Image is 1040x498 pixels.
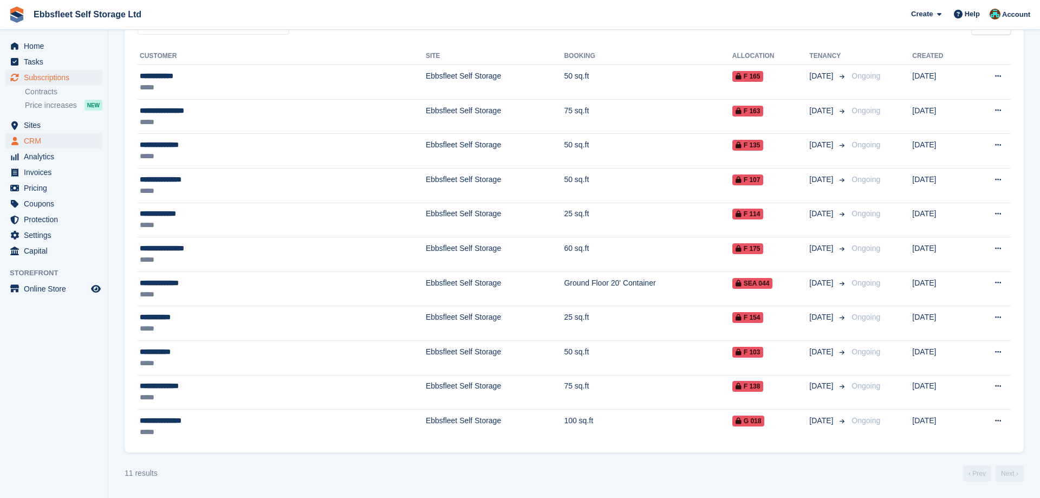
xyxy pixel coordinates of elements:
[851,347,880,356] span: Ongoing
[564,65,732,100] td: 50 sq.ft
[809,174,835,185] span: [DATE]
[963,465,991,482] a: Previous
[912,203,969,237] td: [DATE]
[851,313,880,321] span: Ongoing
[5,133,102,148] a: menu
[912,168,969,203] td: [DATE]
[5,38,102,54] a: menu
[426,306,564,341] td: Ebbsfleet Self Storage
[851,106,880,115] span: Ongoing
[851,244,880,253] span: Ongoing
[732,48,810,65] th: Allocation
[426,203,564,237] td: Ebbsfleet Self Storage
[24,38,89,54] span: Home
[5,180,102,196] a: menu
[912,134,969,169] td: [DATE]
[912,271,969,306] td: [DATE]
[564,48,732,65] th: Booking
[5,149,102,164] a: menu
[809,415,835,426] span: [DATE]
[912,48,969,65] th: Created
[912,306,969,341] td: [DATE]
[24,149,89,164] span: Analytics
[5,212,102,227] a: menu
[564,271,732,306] td: Ground Floor 20' Container
[24,54,89,69] span: Tasks
[809,139,835,151] span: [DATE]
[912,410,969,444] td: [DATE]
[5,228,102,243] a: menu
[426,99,564,134] td: Ebbsfleet Self Storage
[426,168,564,203] td: Ebbsfleet Self Storage
[732,416,765,426] span: G 018
[84,100,102,111] div: NEW
[24,180,89,196] span: Pricing
[564,340,732,375] td: 50 sq.ft
[1002,9,1030,20] span: Account
[851,416,880,425] span: Ongoing
[24,133,89,148] span: CRM
[25,100,77,111] span: Price increases
[732,347,764,358] span: F 103
[89,282,102,295] a: Preview store
[29,5,146,23] a: Ebbsfleet Self Storage Ltd
[809,70,835,82] span: [DATE]
[10,268,108,279] span: Storefront
[732,381,764,392] span: F 138
[5,165,102,180] a: menu
[961,465,1026,482] nav: Page
[24,281,89,296] span: Online Store
[564,306,732,341] td: 25 sq.ft
[426,271,564,306] td: Ebbsfleet Self Storage
[851,140,880,149] span: Ongoing
[851,175,880,184] span: Ongoing
[138,48,426,65] th: Customer
[911,9,933,20] span: Create
[912,65,969,100] td: [DATE]
[24,70,89,85] span: Subscriptions
[426,65,564,100] td: Ebbsfleet Self Storage
[732,174,764,185] span: F 107
[809,48,847,65] th: Tenancy
[732,278,773,289] span: SEA 044
[732,209,764,219] span: F 114
[809,380,835,392] span: [DATE]
[125,468,158,479] div: 11 results
[564,237,732,272] td: 60 sq.ft
[851,72,880,80] span: Ongoing
[25,99,102,111] a: Price increases NEW
[24,228,89,243] span: Settings
[564,203,732,237] td: 25 sq.ft
[25,87,102,97] a: Contracts
[732,140,764,151] span: F 135
[426,237,564,272] td: Ebbsfleet Self Storage
[564,99,732,134] td: 75 sq.ft
[809,208,835,219] span: [DATE]
[912,237,969,272] td: [DATE]
[990,9,1000,20] img: George Spring
[564,410,732,444] td: 100 sq.ft
[24,165,89,180] span: Invoices
[5,196,102,211] a: menu
[809,312,835,323] span: [DATE]
[24,196,89,211] span: Coupons
[732,106,764,117] span: F 163
[912,375,969,410] td: [DATE]
[996,465,1024,482] a: Next
[426,134,564,169] td: Ebbsfleet Self Storage
[24,212,89,227] span: Protection
[426,410,564,444] td: Ebbsfleet Self Storage
[9,7,25,23] img: stora-icon-8386f47178a22dfd0bd8f6a31ec36ba5ce8667c1dd55bd0f319d3a0aa187defe.svg
[24,243,89,258] span: Capital
[564,134,732,169] td: 50 sq.ft
[5,54,102,69] a: menu
[426,375,564,410] td: Ebbsfleet Self Storage
[809,346,835,358] span: [DATE]
[426,48,564,65] th: Site
[24,118,89,133] span: Sites
[564,375,732,410] td: 75 sq.ft
[851,279,880,287] span: Ongoing
[851,381,880,390] span: Ongoing
[426,340,564,375] td: Ebbsfleet Self Storage
[5,243,102,258] a: menu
